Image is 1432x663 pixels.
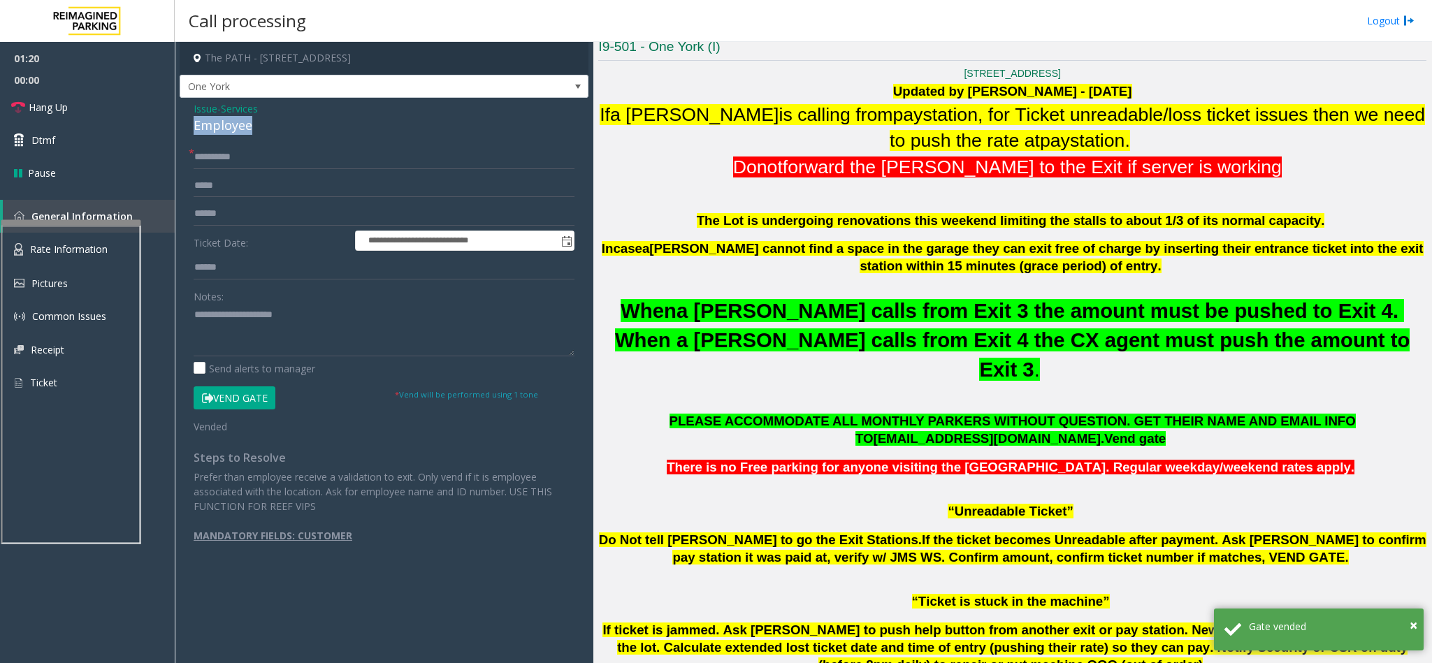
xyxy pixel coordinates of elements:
[1249,619,1413,634] div: Gate vended
[194,469,574,513] p: Prefer than employee receive a validation to exit. Only vend if it is employee associated with th...
[31,133,55,147] span: Dtmf
[649,241,1423,273] span: [PERSON_NAME] cannot find a space in the garage they can exit free of charge by inserting their e...
[873,431,1104,446] span: [EMAIL_ADDRESS][DOMAIN_NAME].
[1403,13,1415,28] img: logout
[1410,615,1417,636] button: Close
[964,68,1060,79] a: [STREET_ADDRESS]
[194,101,217,116] span: Issue
[14,211,24,221] img: 'icon'
[180,75,507,98] span: One York
[221,101,258,116] span: Services
[893,84,1132,99] b: Updated by [PERSON_NAME] - [DATE]
[28,166,56,180] span: Pause
[615,299,1410,381] span: a [PERSON_NAME] calls from Exit 3 the amount must be pushed to Exit 4. When a [PERSON_NAME] calls...
[599,532,922,547] span: Do Not tell [PERSON_NAME] to go the Exit Stations.
[600,104,610,125] span: If
[1104,431,1166,446] span: Vend gate
[1034,358,1040,381] span: .
[733,156,757,177] span: Do
[1124,130,1129,151] span: .
[783,156,845,177] span: forward
[912,594,1110,609] span: “Ticket is stuck in the machine”
[194,451,574,465] h4: Steps to Resolve
[670,414,1356,446] span: PLEASE ACCOMMODATE ALL MONTHLY PARKERS WITHOUT QUESTION. GET THEIR NAME AND EMAIL INFO TO
[1367,13,1415,28] a: Logout
[194,116,574,135] div: Employee
[194,420,227,433] span: Vended
[194,361,315,376] label: Send alerts to manager
[697,213,1325,228] span: The Lot is undergoing renovations this weekend limiting the stalls to about 1/3 of its normal cap...
[757,156,767,177] span: n
[1410,615,1417,634] span: ×
[948,504,1073,518] span: “Unreadable Ticket”
[395,389,538,400] small: Vend will be performed using 1 tone
[610,104,779,125] span: a [PERSON_NAME]
[672,532,1426,564] span: If the ticket becomes Unreadable after payment. Ask [PERSON_NAME] to confirm pay station it was p...
[180,42,588,75] h4: The PATH - [STREET_ADDRESS]
[890,104,1425,151] span: station, for Ticket unreadable/loss ticket issues then we need to push the rate at
[3,200,175,233] a: General Information
[182,3,313,38] h3: Call processing
[621,299,677,322] span: When
[767,156,783,177] span: ot
[779,104,893,125] span: is calling from
[558,231,574,251] span: Toggle popup
[602,241,614,256] span: In
[190,231,352,252] label: Ticket Date:
[598,38,1426,61] h3: I9-501 - One York (I)
[194,386,275,410] button: Vend Gate
[1040,130,1070,151] span: pay
[850,156,1282,177] span: the [PERSON_NAME] to the Exit if server is working
[194,529,352,542] u: MANDATORY FIELDS: CUSTOMER
[667,460,1354,474] span: There is no Free parking for anyone visiting the [GEOGRAPHIC_DATA]. Regular weekday/weekend rates...
[31,210,133,223] span: General Information
[642,241,649,256] span: a
[29,100,68,115] span: Hang Up
[217,102,258,115] span: -
[892,104,923,125] span: pay
[613,241,642,256] span: case
[194,284,224,304] label: Notes:
[1070,130,1125,151] span: station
